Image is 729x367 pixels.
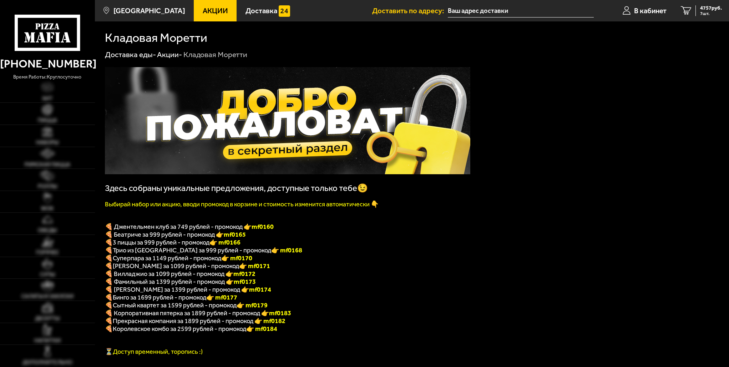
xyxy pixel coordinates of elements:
span: 4757 руб. [700,5,722,11]
span: Трио из [GEOGRAPHIC_DATA] за 999 рублей - промокод [113,246,271,254]
img: 1024x1024 [105,67,470,174]
span: Хит [42,96,53,101]
span: ⏳Доступ временный, торопись :) [105,348,203,356]
font: 🍕 [105,246,113,254]
font: Выбирай набор или акцию, вводи промокод в корзине и стоимость изменится автоматически 👇 [105,200,379,208]
span: Доставка [245,7,277,14]
span: Роллы [38,184,57,189]
span: В кабинет [634,7,667,14]
span: Прекрасная компания за 1899 рублей - промокод [113,317,254,325]
span: Наборы [36,140,59,145]
span: [PERSON_NAME] за 1099 рублей - промокод [113,262,239,270]
b: mf0172 [233,270,255,278]
span: WOK [41,206,54,211]
img: 15daf4d41897b9f0e9f617042186c801.svg [279,5,290,17]
font: 🍕 [105,254,113,262]
font: 🍕 [105,325,113,333]
input: Ваш адрес доставки [448,4,594,17]
span: [GEOGRAPHIC_DATA] [113,7,185,14]
span: 🍕 Корпоративная пятерка за 1899 рублей - промокод 👉 [105,309,291,317]
h1: Кладовая Моретти [105,32,207,44]
span: Сытный квартет за 1599 рублей - промокод [113,301,237,309]
span: 3 пиццы за 999 рублей - промокод [113,238,209,246]
span: Петергофское шоссе, 84к11, подъезд 4 [448,4,594,17]
span: Салаты и закуски [21,294,74,299]
span: 🍕 Беатриче за 999 рублей - промокод 👉 [105,231,246,238]
b: 👉 mf0179 [237,301,268,309]
font: 🍕 [105,317,113,325]
span: Супы [40,272,55,277]
span: Доставить по адресу: [372,7,448,14]
b: mf0160 [252,223,274,231]
span: Пицца [38,118,57,123]
b: 🍕 [105,262,113,270]
font: 👉 mf0166 [209,238,241,246]
span: 🍕 Джентельмен клуб за 749 рублей - промокод 👉 [105,223,274,231]
span: Здесь собраны уникальные предложения, доступные только тебе😉 [105,183,368,193]
font: 🍕 [105,238,113,246]
b: 🍕 [105,301,113,309]
div: Кладовая Моретти [183,50,247,60]
span: Напитки [34,338,61,343]
font: 👉 mf0182 [254,317,285,325]
span: Обеды [38,228,57,233]
font: 👉 mf0184 [246,325,277,333]
font: 👉 mf0168 [271,246,302,254]
span: 🍕 [PERSON_NAME] за 1399 рублей - промокод 👉 [105,286,271,293]
b: mf0173 [234,278,256,286]
span: 🍕 Фамильный за 1399 рублей - промокод 👉 [105,278,256,286]
span: 7 шт. [700,11,722,16]
span: Дополнительно [22,360,72,365]
b: 🍕 [105,293,113,301]
span: Суперпара за 1149 рублей - промокод [113,254,221,262]
span: Королевское комбо за 2599 рублей - промокод [113,325,246,333]
b: mf0183 [269,309,291,317]
a: Доставка еды- [105,50,156,59]
b: mf0174 [249,286,271,293]
span: 🍕 Вилладжио за 1099 рублей - промокод 👉 [105,270,255,278]
font: 👉 mf0170 [221,254,252,262]
span: Акции [203,7,228,14]
b: 👉 mf0177 [206,293,237,301]
span: Римская пицца [25,162,70,167]
span: Горячее [36,250,59,255]
a: Акции- [157,50,182,59]
b: mf0165 [224,231,246,238]
b: 👉 mf0171 [239,262,270,270]
span: Десерты [35,316,60,321]
span: Бинго за 1699 рублей - промокод [113,293,206,301]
